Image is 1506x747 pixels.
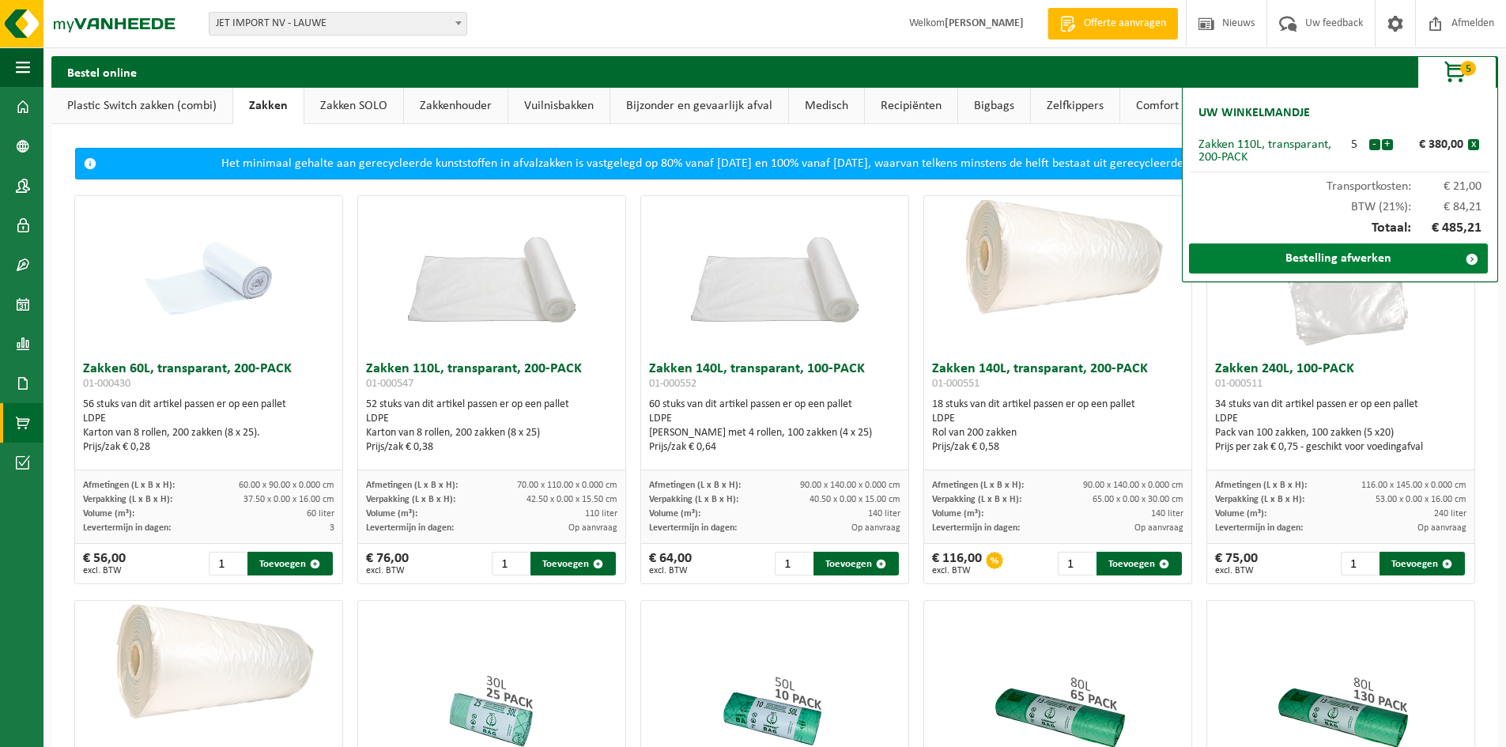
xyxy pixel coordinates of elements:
div: Prijs/zak € 0,58 [932,440,1183,455]
a: Recipiënten [865,88,957,124]
button: 5 [1417,56,1497,88]
input: 1 [775,552,812,575]
span: Volume (m³): [366,509,417,519]
div: BTW (21%): [1191,193,1489,213]
div: Karton van 8 rollen, 200 zakken (8 x 25). [83,426,334,440]
span: Afmetingen (L x B x H): [366,481,458,490]
button: Toevoegen [1380,552,1465,575]
input: 1 [209,552,246,575]
span: 60.00 x 90.00 x 0.000 cm [239,481,334,490]
div: 34 stuks van dit artikel passen er op een pallet [1215,398,1466,455]
div: Totaal: [1191,213,1489,243]
span: Op aanvraag [1417,523,1466,533]
button: Toevoegen [530,552,616,575]
span: € 485,21 [1411,221,1482,236]
div: LDPE [83,412,334,426]
span: Verpakking (L x B x H): [1215,495,1304,504]
img: 01-000552 [641,196,908,330]
div: Prijs/zak € 0,28 [83,440,334,455]
div: € 64,00 [649,552,692,575]
span: excl. BTW [1215,566,1258,575]
span: 140 liter [1151,509,1183,519]
span: Volume (m³): [1215,509,1266,519]
h3: Zakken 60L, transparant, 200-PACK [83,362,334,394]
span: 70.00 x 110.00 x 0.000 cm [517,481,617,490]
button: Toevoegen [247,552,333,575]
span: 42.50 x 0.00 x 15.50 cm [527,495,617,504]
a: Vuilnisbakken [508,88,610,124]
div: [PERSON_NAME] met 4 rollen, 100 zakken (4 x 25) [649,426,900,440]
h2: Bestel online [51,56,153,87]
button: + [1382,139,1393,150]
span: Afmetingen (L x B x H): [649,481,741,490]
span: excl. BTW [932,566,982,575]
span: Afmetingen (L x B x H): [1215,481,1307,490]
span: Verpakking (L x B x H): [932,495,1021,504]
span: Op aanvraag [568,523,617,533]
div: LDPE [932,412,1183,426]
div: Het minimaal gehalte aan gerecycleerde kunststoffen in afvalzakken is vastgelegd op 80% vanaf [DA... [104,149,1443,179]
span: Op aanvraag [851,523,900,533]
a: Zakken [233,88,304,124]
span: 116.00 x 145.00 x 0.000 cm [1361,481,1466,490]
span: 90.00 x 140.00 x 0.000 cm [1083,481,1183,490]
span: 53.00 x 0.00 x 16.00 cm [1376,495,1466,504]
a: Zelfkippers [1031,88,1119,124]
span: Volume (m³): [83,509,134,519]
img: 01-000510 [75,601,342,734]
a: Zakken SOLO [304,88,403,124]
a: Medisch [789,88,864,124]
button: - [1369,139,1380,150]
span: Op aanvraag [1134,523,1183,533]
span: 240 liter [1434,509,1466,519]
span: Levertermijn in dagen: [83,523,171,533]
span: 65.00 x 0.00 x 30.00 cm [1093,495,1183,504]
div: 60 stuks van dit artikel passen er op een pallet [649,398,900,455]
a: Offerte aanvragen [1047,8,1178,40]
h3: Zakken 110L, transparant, 200-PACK [366,362,617,394]
div: € 76,00 [366,552,409,575]
span: Volume (m³): [649,509,700,519]
div: LDPE [366,412,617,426]
h3: Zakken 240L, 100-PACK [1215,362,1466,394]
img: 01-000547 [358,196,625,330]
span: 140 liter [868,509,900,519]
input: 1 [1341,552,1378,575]
a: Bigbags [958,88,1030,124]
div: LDPE [1215,412,1466,426]
span: 40.50 x 0.00 x 15.00 cm [810,495,900,504]
a: Bijzonder en gevaarlijk afval [610,88,788,124]
h3: Zakken 140L, transparant, 200-PACK [932,362,1183,394]
span: Levertermijn in dagen: [932,523,1020,533]
input: 1 [1058,552,1095,575]
span: JET IMPORT NV - LAUWE [209,13,466,35]
div: 56 stuks van dit artikel passen er op een pallet [83,398,334,455]
span: Verpakking (L x B x H): [649,495,738,504]
div: Pack van 100 zakken, 100 zakken (5 x20) [1215,426,1466,440]
h3: Zakken 140L, transparant, 100-PACK [649,362,900,394]
div: Prijs per zak € 0,75 - geschikt voor voedingafval [1215,440,1466,455]
div: Prijs/zak € 0,38 [366,440,617,455]
button: x [1468,139,1479,150]
span: excl. BTW [366,566,409,575]
div: € 380,00 [1397,138,1468,151]
div: 18 stuks van dit artikel passen er op een pallet [932,398,1183,455]
span: Verpakking (L x B x H): [83,495,172,504]
span: Offerte aanvragen [1080,16,1170,32]
input: 1 [492,552,529,575]
span: 01-000511 [1215,378,1263,390]
a: Zakkenhouder [404,88,508,124]
div: 5 [1340,138,1368,151]
span: JET IMPORT NV - LAUWE [209,12,467,36]
button: Toevoegen [1096,552,1182,575]
div: Prijs/zak € 0,64 [649,440,900,455]
div: Zakken 110L, transparant, 200-PACK [1198,138,1340,164]
span: excl. BTW [649,566,692,575]
button: Toevoegen [813,552,899,575]
img: 01-000430 [130,196,288,354]
span: Levertermijn in dagen: [366,523,454,533]
span: 110 liter [585,509,617,519]
span: € 84,21 [1411,201,1482,213]
div: Karton van 8 rollen, 200 zakken (8 x 25) [366,426,617,440]
span: Levertermijn in dagen: [649,523,737,533]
